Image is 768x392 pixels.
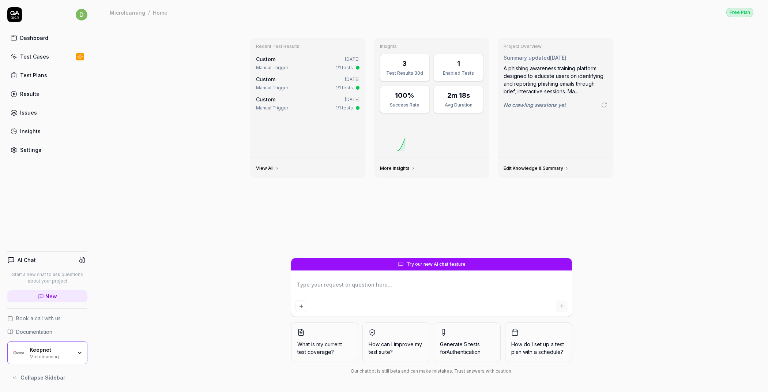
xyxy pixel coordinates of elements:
[7,290,87,302] a: New
[256,76,275,82] span: Custom
[16,314,61,322] span: Book a call with us
[7,68,87,82] a: Test Plans
[345,76,359,82] time: [DATE]
[7,341,87,364] button: Keepnet LogoKeepnetMicrolearning
[362,322,429,362] button: How can I improve my test suite?
[20,53,49,60] div: Test Cases
[7,87,87,101] a: Results
[255,94,361,113] a: Custom[DATE]Manual Trigger1/1 tests
[20,71,47,79] div: Test Plans
[7,105,87,120] a: Issues
[407,261,466,268] span: Try our new AI chat feature
[256,85,288,91] div: Manual Trigger
[20,374,65,381] span: Collapse Sidebar
[511,340,566,356] span: How do I set up a test plan with a schedule?
[76,9,87,20] span: d
[601,102,607,108] a: Go to crawling settings
[7,328,87,336] a: Documentation
[256,105,288,111] div: Manual Trigger
[504,64,607,95] div: A phishing awareness training platform designed to educate users on identifying and reporting phi...
[148,9,150,16] div: /
[7,31,87,45] a: Dashboard
[402,59,407,68] div: 3
[447,90,470,100] div: 2m 18s
[7,314,87,322] a: Book a call with us
[438,70,478,76] div: Enabled Tests
[438,102,478,108] div: Avg Duration
[256,64,288,71] div: Manual Trigger
[291,368,572,374] div: Our chatbot is still beta and can make mistakes. Trust answers with caution.
[295,300,307,312] button: Add attachment
[20,109,37,116] div: Issues
[434,322,501,362] button: Generate 5 tests forAuthentication
[550,55,566,61] time: [DATE]
[256,56,275,62] span: Custom
[7,49,87,64] a: Test Cases
[385,70,425,76] div: Test Results 30d
[504,44,607,49] h3: Project Overview
[726,8,753,17] div: Free Plan
[256,96,275,102] span: Custom
[395,90,414,100] div: 100%
[20,127,41,135] div: Insights
[255,74,361,93] a: Custom[DATE]Manual Trigger1/1 tests
[297,340,352,356] span: What is my current test coverage?
[345,56,359,62] time: [DATE]
[7,124,87,138] a: Insights
[16,328,52,336] span: Documentation
[110,9,145,16] div: Microlearning
[336,85,353,91] div: 1/1 tests
[20,34,48,42] div: Dashboard
[385,102,425,108] div: Success Rate
[369,340,423,356] span: How can I improve my test suite?
[336,64,353,71] div: 1/1 tests
[505,322,572,362] button: How do I set up a test plan with a schedule?
[380,44,483,49] h3: Insights
[45,292,57,300] span: New
[153,9,167,16] div: Home
[20,90,39,98] div: Results
[345,97,359,102] time: [DATE]
[7,370,87,385] button: Collapse Sidebar
[726,7,753,17] button: Free Plan
[7,143,87,157] a: Settings
[12,346,25,359] img: Keepnet Logo
[504,101,566,109] span: No crawling sessions yet
[7,271,87,284] p: Start a new chat to ask questions about your project
[255,54,361,72] a: Custom[DATE]Manual Trigger1/1 tests
[504,165,569,171] a: Edit Knowledge & Summary
[256,44,359,49] h3: Recent Test Results
[256,165,279,171] a: View All
[291,322,358,362] button: What is my current test coverage?
[440,341,481,355] span: Generate 5 tests for Authentication
[380,165,415,171] a: More Insights
[18,256,36,264] h4: AI Chat
[457,59,460,68] div: 1
[336,105,353,111] div: 1/1 tests
[30,347,72,353] div: Keepnet
[504,55,550,61] span: Summary updated
[30,353,72,359] div: Microlearning
[20,146,41,154] div: Settings
[76,7,87,22] button: d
